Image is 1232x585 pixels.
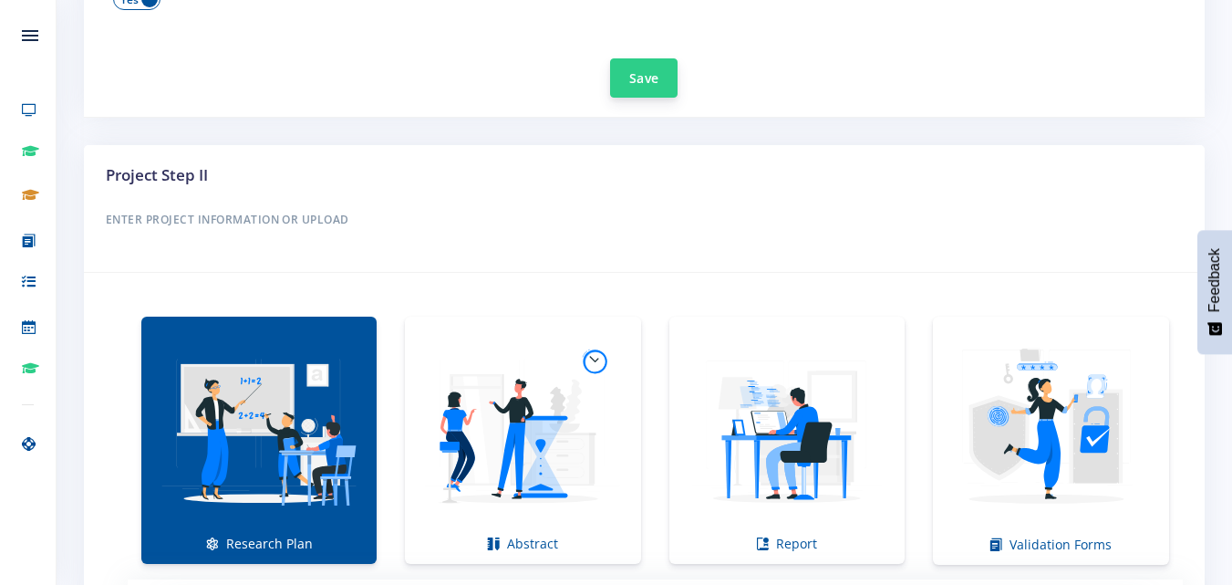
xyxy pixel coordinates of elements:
[947,328,1154,535] img: Validation Forms
[156,328,362,534] img: Research Plan
[141,317,377,564] a: Research Plan
[419,328,626,534] img: Abstract
[610,58,678,98] button: Save
[684,328,890,534] img: Report
[669,317,905,564] a: Report
[405,317,640,564] a: Abstract
[106,163,1183,187] h3: Project Step II
[1206,248,1223,312] span: Feedback
[106,208,1183,232] h6: Enter Project Information or Upload
[933,317,1169,565] a: Validation Forms
[1197,230,1232,354] button: Feedback - Show survey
